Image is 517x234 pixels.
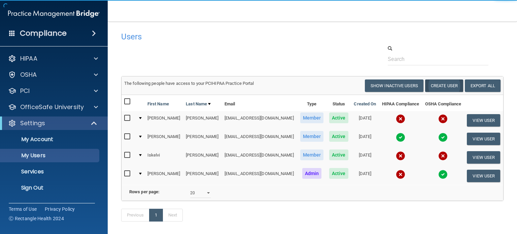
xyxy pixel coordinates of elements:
[145,148,183,167] td: Iskelvi
[222,167,297,185] td: [EMAIL_ADDRESS][DOMAIN_NAME]
[149,209,163,222] a: 1
[438,151,448,161] img: cross.ca9f0e7f.svg
[186,100,211,108] a: Last Name
[438,170,448,179] img: tick.e7d51cea.svg
[147,100,169,108] a: First Name
[379,95,422,111] th: HIPAA Compliance
[4,136,96,143] p: My Account
[183,130,222,148] td: [PERSON_NAME]
[388,53,488,65] input: Search
[329,168,348,179] span: Active
[422,95,464,111] th: OSHA Compliance
[163,209,183,222] a: Next
[300,131,324,142] span: Member
[20,119,45,127] p: Settings
[145,130,183,148] td: [PERSON_NAME]
[351,148,379,167] td: [DATE]
[467,170,500,182] button: View User
[222,111,297,130] td: [EMAIL_ADDRESS][DOMAIN_NAME]
[351,130,379,148] td: [DATE]
[20,103,84,111] p: OfficeSafe University
[222,148,297,167] td: [EMAIL_ADDRESS][DOMAIN_NAME]
[121,209,149,222] a: Previous
[329,149,348,160] span: Active
[396,151,405,161] img: cross.ca9f0e7f.svg
[8,71,98,79] a: OSHA
[396,133,405,142] img: tick.e7d51cea.svg
[124,81,254,86] span: The following people have access to your PCIHIPAA Practice Portal
[396,114,405,124] img: cross.ca9f0e7f.svg
[129,189,160,194] b: Rows per page:
[145,167,183,185] td: [PERSON_NAME]
[329,112,348,123] span: Active
[9,215,64,222] span: Ⓒ Rectangle Health 2024
[351,167,379,185] td: [DATE]
[183,167,222,185] td: [PERSON_NAME]
[8,119,98,127] a: Settings
[20,29,67,38] h4: Compliance
[8,87,98,95] a: PCI
[9,206,37,212] a: Terms of Use
[222,130,297,148] td: [EMAIL_ADDRESS][DOMAIN_NAME]
[4,185,96,191] p: Sign Out
[438,133,448,142] img: tick.e7d51cea.svg
[20,71,37,79] p: OSHA
[297,95,326,111] th: Type
[145,111,183,130] td: [PERSON_NAME]
[4,152,96,159] p: My Users
[365,79,423,92] button: Show Inactive Users
[8,103,98,111] a: OfficeSafe University
[20,55,37,63] p: HIPAA
[183,111,222,130] td: [PERSON_NAME]
[222,95,297,111] th: Email
[8,55,98,63] a: HIPAA
[396,170,405,179] img: cross.ca9f0e7f.svg
[467,114,500,127] button: View User
[20,87,30,95] p: PCI
[300,112,324,123] span: Member
[45,206,75,212] a: Privacy Policy
[300,149,324,160] span: Member
[183,148,222,167] td: [PERSON_NAME]
[8,7,100,21] img: PMB logo
[302,168,322,179] span: Admin
[465,79,501,92] a: Export All
[326,95,351,111] th: Status
[4,168,96,175] p: Services
[467,133,500,145] button: View User
[438,114,448,124] img: cross.ca9f0e7f.svg
[354,100,376,108] a: Created On
[467,151,500,164] button: View User
[329,131,348,142] span: Active
[121,32,340,41] h4: Users
[351,111,379,130] td: [DATE]
[425,79,463,92] button: Create User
